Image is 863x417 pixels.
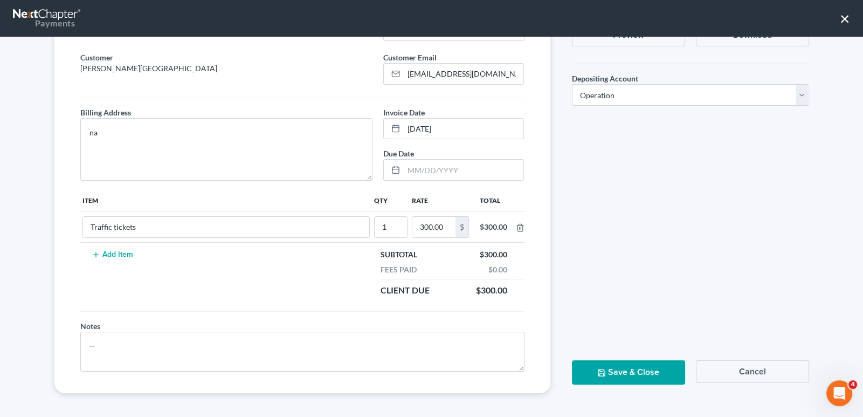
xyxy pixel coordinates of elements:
div: Payments [13,17,75,29]
p: [PERSON_NAME][GEOGRAPHIC_DATA] [80,63,373,74]
label: Due Date [383,148,414,159]
button: Add Item [89,250,136,259]
span: Billing Address [80,108,131,117]
th: Rate [410,189,471,211]
div: Client Due [375,284,435,297]
button: Cancel [696,360,809,383]
iframe: Intercom live chat [826,380,852,406]
div: $300.00 [474,249,513,260]
a: Payments [13,5,82,31]
th: Qty [372,189,410,211]
label: Customer [80,52,113,63]
div: $ [455,217,468,237]
span: Depositing Account [572,74,638,83]
input: -- [83,217,369,237]
div: Fees Paid [375,264,422,275]
span: 4 [848,380,857,389]
input: Enter email... [404,64,523,84]
button: × [840,10,850,27]
div: $0.00 [483,264,513,275]
div: $300.00 [471,284,513,297]
span: Invoice Date [383,108,425,117]
th: Total [471,189,516,211]
input: MM/DD/YYYY [404,119,523,139]
span: Customer Email [383,53,437,62]
input: -- [375,217,407,237]
div: $300.00 [480,222,507,233]
input: 0.00 [412,217,455,237]
label: Notes [80,320,100,332]
input: MM/DD/YYYY [404,160,523,180]
th: Item [80,189,372,211]
button: Save & Close [572,360,685,385]
div: Subtotal [375,249,423,260]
